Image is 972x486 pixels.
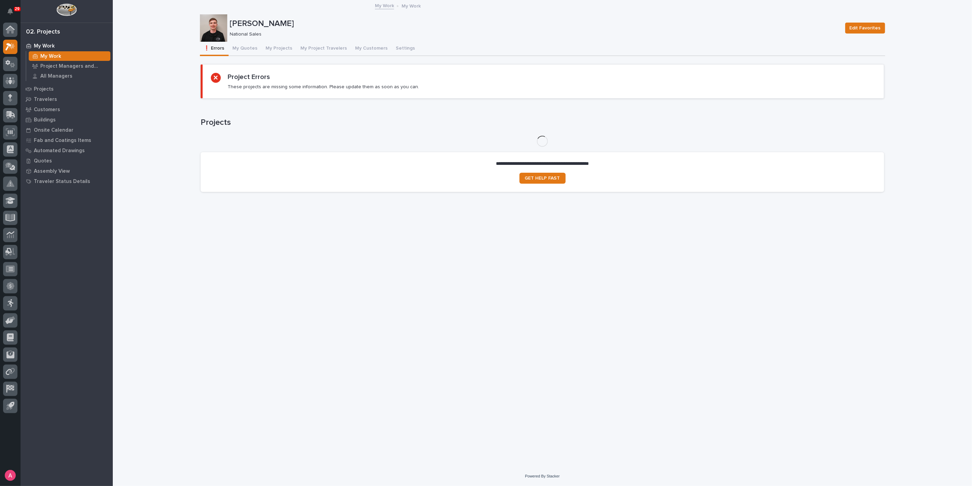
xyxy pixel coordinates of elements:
[56,3,77,16] img: Workspace Logo
[519,173,566,184] a: GET HELP FAST
[402,2,421,9] p: My Work
[34,148,85,154] p: Automated Drawings
[228,73,270,81] h2: Project Errors
[3,4,17,18] button: Notifications
[34,168,70,174] p: Assembly View
[21,84,113,94] a: Projects
[351,42,392,56] button: My Customers
[3,468,17,483] button: users-avatar
[21,145,113,156] a: Automated Drawings
[525,176,560,181] span: GET HELP FAST
[34,117,56,123] p: Buildings
[229,42,262,56] button: My Quotes
[34,179,90,185] p: Traveler Status Details
[230,31,837,37] p: National Sales
[34,86,54,92] p: Projects
[21,166,113,176] a: Assembly View
[200,42,229,56] button: ❗ Errors
[34,107,60,113] p: Customers
[375,1,394,9] a: My Work
[228,84,419,90] p: These projects are missing some information. Please update them as soon as you can.
[21,41,113,51] a: My Work
[21,135,113,145] a: Fab and Coatings Items
[392,42,419,56] button: Settings
[21,104,113,115] a: Customers
[21,156,113,166] a: Quotes
[525,474,559,478] a: Powered By Stacker
[34,158,52,164] p: Quotes
[21,115,113,125] a: Buildings
[26,61,113,71] a: Project Managers and Engineers
[262,42,297,56] button: My Projects
[34,137,91,144] p: Fab and Coatings Items
[21,125,113,135] a: Onsite Calendar
[34,127,73,133] p: Onsite Calendar
[34,43,55,49] p: My Work
[21,94,113,104] a: Travelers
[40,73,72,79] p: All Managers
[40,63,108,69] p: Project Managers and Engineers
[845,23,885,34] button: Edit Favorites
[230,19,840,29] p: [PERSON_NAME]
[26,71,113,81] a: All Managers
[21,176,113,186] a: Traveler Status Details
[850,24,881,32] span: Edit Favorites
[40,53,61,60] p: My Work
[26,51,113,61] a: My Work
[9,8,17,19] div: Notifications29
[201,118,884,128] h1: Projects
[297,42,351,56] button: My Project Travelers
[15,6,19,11] p: 29
[26,28,60,36] div: 02. Projects
[34,96,57,103] p: Travelers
